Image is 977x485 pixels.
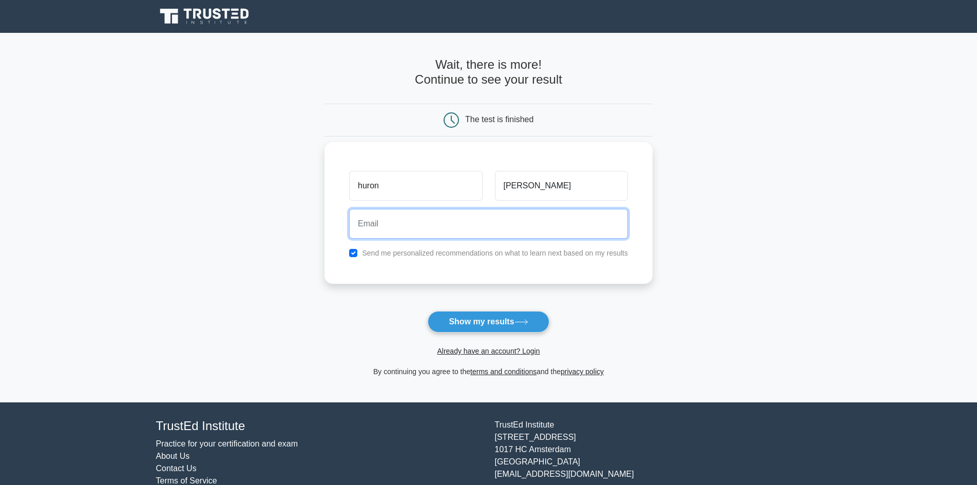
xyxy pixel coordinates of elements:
[324,57,653,87] h4: Wait, there is more! Continue to see your result
[318,365,659,378] div: By continuing you agree to the and the
[428,311,549,333] button: Show my results
[156,419,483,434] h4: TrustEd Institute
[561,367,604,376] a: privacy policy
[349,209,628,239] input: Email
[156,464,197,473] a: Contact Us
[437,347,540,355] a: Already have an account? Login
[349,171,482,201] input: First name
[156,452,190,460] a: About Us
[156,439,298,448] a: Practice for your certification and exam
[156,476,217,485] a: Terms of Service
[465,115,533,124] div: The test is finished
[470,367,537,376] a: terms and conditions
[362,249,628,257] label: Send me personalized recommendations on what to learn next based on my results
[495,171,628,201] input: Last name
